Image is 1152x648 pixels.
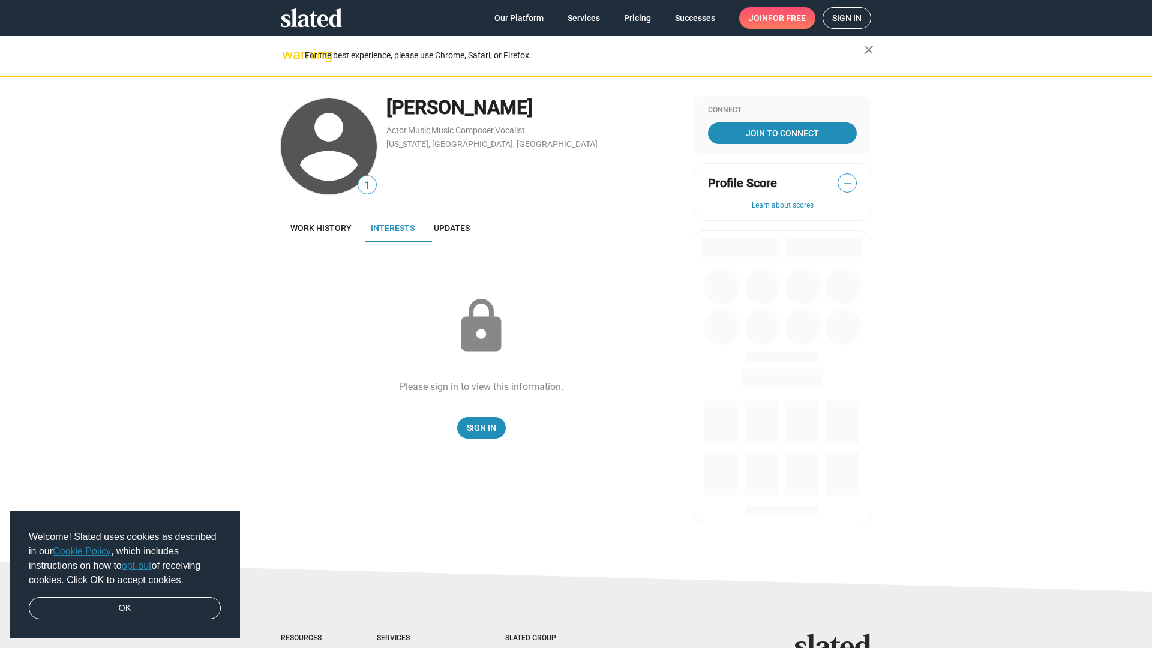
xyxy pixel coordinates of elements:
span: 1 [358,178,376,194]
span: , [430,128,431,134]
a: Join To Connect [708,122,857,144]
span: Updates [434,223,470,233]
span: — [838,176,856,191]
div: Please sign in to view this information. [400,380,563,393]
span: Work history [290,223,352,233]
span: Profile Score [708,175,777,191]
a: [US_STATE], [GEOGRAPHIC_DATA], [GEOGRAPHIC_DATA] [386,139,598,149]
a: Vocalist [495,125,525,135]
span: Our Platform [494,7,544,29]
span: , [407,128,408,134]
a: Interests [361,214,424,242]
div: For the best experience, please use Chrome, Safari, or Firefox. [305,47,864,64]
span: Welcome! Slated uses cookies as described in our , which includes instructions on how to of recei... [29,530,221,587]
a: Sign In [457,417,506,439]
div: Slated Group [505,634,587,643]
a: Joinfor free [739,7,815,29]
a: Actor [386,125,407,135]
a: Pricing [614,7,661,29]
span: Interests [371,223,415,233]
div: Services [377,634,457,643]
span: Successes [675,7,715,29]
div: Connect [708,106,857,115]
span: Services [568,7,600,29]
a: Work history [281,214,361,242]
a: opt-out [122,560,152,571]
span: Sign in [832,8,862,28]
span: Sign In [467,417,496,439]
a: Services [558,7,610,29]
a: dismiss cookie message [29,597,221,620]
span: Pricing [624,7,651,29]
div: Resources [281,634,329,643]
div: [PERSON_NAME] [386,95,682,121]
mat-icon: lock [451,296,511,356]
a: Cookie Policy [53,546,111,556]
a: Music Composer [431,125,494,135]
span: Join To Connect [710,122,854,144]
a: Our Platform [485,7,553,29]
span: for free [768,7,806,29]
a: Updates [424,214,479,242]
mat-icon: warning [282,47,296,62]
a: Successes [665,7,725,29]
mat-icon: close [862,43,876,57]
div: cookieconsent [10,511,240,639]
span: , [494,128,495,134]
span: Join [749,7,806,29]
button: Learn about scores [708,201,857,211]
a: Sign in [823,7,871,29]
a: Music [408,125,430,135]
